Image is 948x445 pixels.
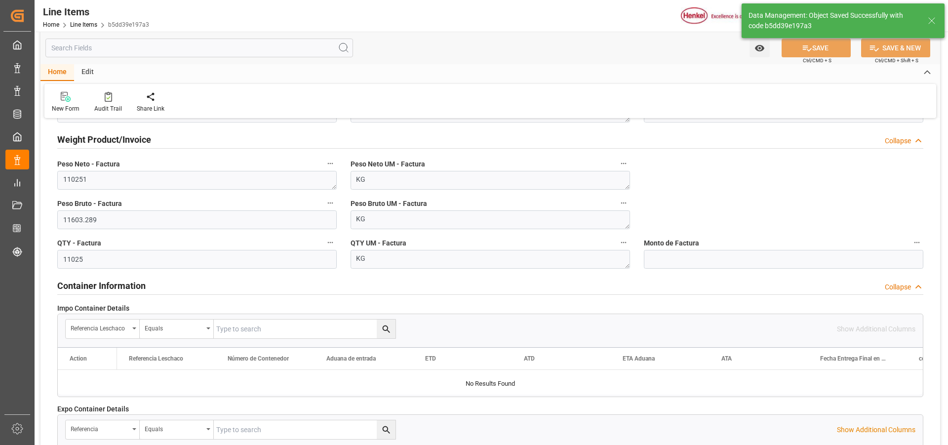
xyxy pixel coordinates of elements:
[524,355,535,362] span: ATD
[326,355,376,362] span: Aduana de entrada
[145,422,203,434] div: Equals
[910,236,923,249] button: Monto de Factura
[94,104,122,113] div: Audit Trail
[57,279,146,292] h2: Container Information
[919,355,932,362] span: code
[45,39,353,57] input: Search Fields
[66,320,140,338] button: open menu
[52,104,79,113] div: New Form
[623,355,655,362] span: ETA Aduana
[425,355,436,362] span: ETD
[644,238,699,248] span: Monto de Factura
[140,420,214,439] button: open menu
[351,199,427,209] span: Peso Bruto UM - Factura
[875,57,918,64] span: Ctrl/CMD + Shift + S
[820,355,886,362] span: Fecha Entrega Final en [GEOGRAPHIC_DATA]
[885,282,911,292] div: Collapse
[57,133,151,146] h2: Weight Product/Invoice
[43,4,149,19] div: Line Items
[71,422,129,434] div: Referencia
[617,236,630,249] button: QTY UM - Factura
[145,322,203,333] div: Equals
[214,320,395,338] input: Type to search
[861,39,930,57] button: SAVE & NEW
[43,21,59,28] a: Home
[70,21,97,28] a: Line Items
[324,157,337,170] button: Peso Neto - Factura
[57,303,129,314] span: Impo Container Details
[803,57,831,64] span: Ctrl/CMD + S
[74,64,101,81] div: Edit
[214,420,395,439] input: Type to search
[351,238,406,248] span: QTY UM - Factura
[57,199,122,209] span: Peso Bruto - Factura
[377,420,395,439] button: search button
[71,322,129,333] div: Referencia Leschaco
[228,355,289,362] span: Número de Contenedor
[129,355,183,362] span: Referencia Leschaco
[57,159,120,169] span: Peso Neto - Factura
[351,210,630,229] textarea: KG
[721,355,732,362] span: ATA
[57,171,337,190] textarea: 110251
[885,136,911,146] div: Collapse
[617,197,630,209] button: Peso Bruto UM - Factura
[324,236,337,249] button: QTY - Factura
[351,250,630,269] textarea: KG
[40,64,74,81] div: Home
[377,320,395,338] button: search button
[617,157,630,170] button: Peso Neto UM - Factura
[351,171,630,190] textarea: KG
[137,104,164,113] div: Share Link
[749,10,918,31] div: Data Management: Object Saved Successfully with code b5dd39e197a3
[351,159,425,169] span: Peso Neto UM - Factura
[140,320,214,338] button: open menu
[782,39,851,57] button: SAVE
[57,238,101,248] span: QTY - Factura
[681,7,764,25] img: Henkel%20logo.jpg_1689854090.jpg
[57,404,129,414] span: Expo Container Details
[66,420,140,439] button: open menu
[70,355,87,362] div: Action
[750,39,770,57] button: open menu
[837,425,915,435] p: Show Additional Columns
[324,197,337,209] button: Peso Bruto - Factura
